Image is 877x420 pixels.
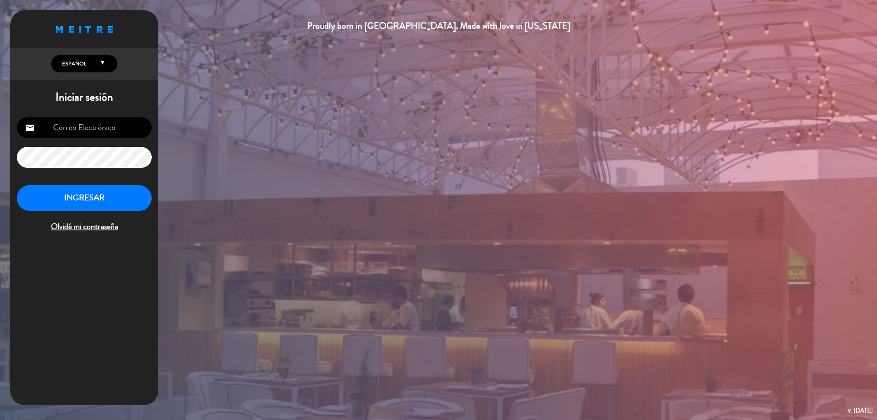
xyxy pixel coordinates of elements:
h1: Iniciar sesión [10,90,158,104]
button: INGRESAR [17,185,152,211]
input: Correo Electrónico [17,117,152,138]
i: email [25,123,35,133]
i: lock [25,153,35,162]
div: v. [DATE] [848,405,873,416]
span: Olvidé mi contraseña [17,220,152,234]
span: Español [60,60,86,68]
